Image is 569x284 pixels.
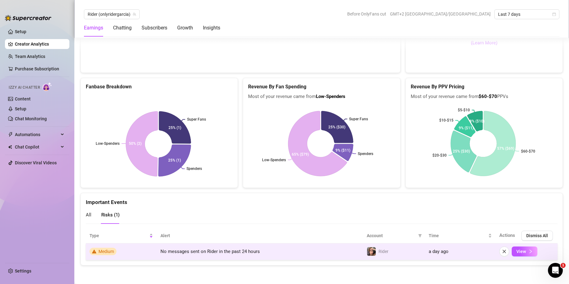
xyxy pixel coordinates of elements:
text: $10-$15 [439,118,453,122]
a: Chat Monitoring [15,116,47,121]
text: Low-Spenders [262,158,286,162]
span: Izzy AI Chatter [9,85,40,91]
text: Low-Spenders [96,141,120,146]
iframe: Intercom live chat [548,263,563,278]
a: Creator Analytics [15,39,64,49]
div: Insights [203,24,220,32]
text: $5-$10 [458,108,470,112]
span: All [86,212,91,218]
span: View [516,249,526,254]
span: filter [418,234,422,237]
div: Earnings [84,24,103,32]
th: Time [425,228,496,243]
span: a day ago [429,249,449,254]
text: Spenders [186,166,202,171]
span: Account [367,232,416,239]
span: Automations [15,130,59,140]
span: GMT+2 [GEOGRAPHIC_DATA]/[GEOGRAPHIC_DATA] [390,9,491,19]
span: Most of your revenue came from PPVs [411,93,558,100]
a: Content [15,96,31,101]
a: Setup [15,29,26,34]
b: Low-Spenders [316,94,345,99]
a: Setup [15,106,26,111]
a: Settings [15,268,31,273]
span: Rider (onlyridergarcia) [88,10,136,19]
a: Purchase Subscription [15,66,59,71]
span: thunderbolt [8,132,13,137]
th: Alert [157,228,363,243]
text: $20-$30 [432,153,447,158]
h5: Revenue By PPV Pricing [411,83,558,91]
span: Medium [98,249,114,254]
span: Rider [379,249,388,254]
span: Actions [499,233,515,238]
h5: Fanbase Breakdown [86,83,233,91]
text: Spenders [358,152,374,156]
span: Time [429,232,487,239]
span: calendar [552,12,556,16]
th: Type [86,228,157,243]
text: $60-$70 [521,149,535,153]
div: Growth [177,24,193,32]
a: Team Analytics [15,54,45,59]
div: Subscribers [142,24,167,32]
img: AI Chatter [42,82,52,91]
b: $60-$70 [479,94,497,99]
button: View [512,246,537,256]
span: No messages sent on Rider in the past 24 hours [160,249,260,254]
span: close [502,249,506,254]
div: Important Events [86,193,558,206]
span: Risks ( 1 ) [101,212,120,218]
span: Chat Copilot [15,142,59,152]
span: Most of your revenue came from [248,93,395,100]
a: Discover Viral Videos [15,160,57,165]
text: Super Fans [187,117,206,122]
button: Dismiss All [521,231,553,241]
span: team [133,12,136,16]
span: 1 [561,263,566,268]
text: Super Fans [349,117,368,121]
span: filter [417,231,423,240]
img: Chat Copilot [8,145,12,149]
span: Last 7 days [498,10,556,19]
h5: Revenue By Fan Spending [248,83,395,91]
span: Dismiss All [526,233,548,238]
a: (Learn More) [471,39,497,47]
span: Before OnlyFans cut [347,9,386,19]
div: Chatting [113,24,132,32]
span: right [528,249,533,254]
img: logo-BBDzfeDw.svg [5,15,51,21]
span: Type [90,232,148,239]
span: warning [92,249,96,254]
img: Rider [367,247,376,256]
